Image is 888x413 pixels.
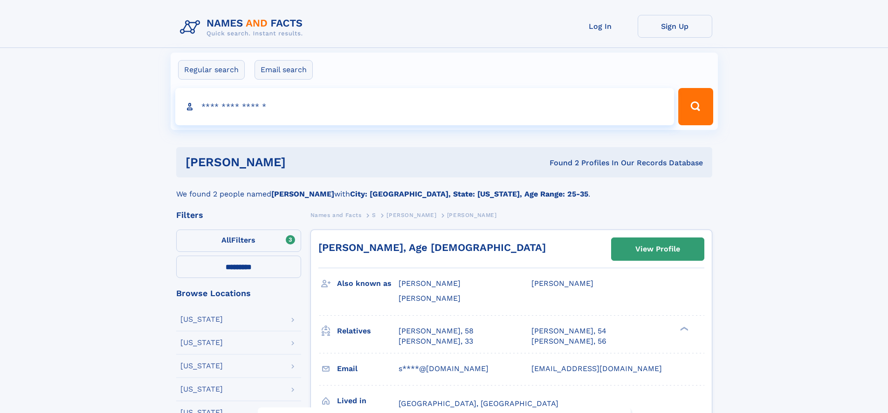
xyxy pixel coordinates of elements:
h3: Lived in [337,393,399,409]
div: [US_STATE] [180,316,223,323]
h3: Also known as [337,276,399,291]
label: Email search [255,60,313,80]
h3: Email [337,361,399,377]
div: We found 2 people named with . [176,177,712,200]
span: [PERSON_NAME] [447,212,497,218]
span: [PERSON_NAME] [399,294,461,303]
a: Sign Up [638,15,712,38]
a: [PERSON_NAME], 54 [531,326,606,336]
b: City: [GEOGRAPHIC_DATA], State: [US_STATE], Age Range: 25-35 [350,190,588,198]
a: [PERSON_NAME], Age [DEMOGRAPHIC_DATA] [318,242,546,253]
span: All [221,236,231,244]
div: [US_STATE] [180,362,223,370]
div: [US_STATE] [180,339,223,346]
a: [PERSON_NAME], 58 [399,326,474,336]
span: [GEOGRAPHIC_DATA], [GEOGRAPHIC_DATA] [399,399,558,408]
button: Search Button [678,88,713,125]
a: S [372,209,376,221]
input: search input [175,88,675,125]
div: Filters [176,211,301,219]
a: [PERSON_NAME], 56 [531,336,606,346]
div: ❯ [678,325,689,332]
label: Regular search [178,60,245,80]
a: Names and Facts [310,209,362,221]
span: [PERSON_NAME] [399,279,461,288]
label: Filters [176,230,301,252]
div: [US_STATE] [180,386,223,393]
h1: [PERSON_NAME] [186,156,418,168]
b: [PERSON_NAME] [271,190,334,198]
a: View Profile [612,238,704,260]
span: S [372,212,376,218]
h3: Relatives [337,323,399,339]
span: [PERSON_NAME] [386,212,436,218]
div: Browse Locations [176,289,301,298]
a: [PERSON_NAME] [386,209,436,221]
span: [EMAIL_ADDRESS][DOMAIN_NAME] [531,364,662,373]
div: View Profile [635,238,680,260]
a: [PERSON_NAME], 33 [399,336,473,346]
a: Log In [563,15,638,38]
div: Found 2 Profiles In Our Records Database [418,158,703,168]
span: [PERSON_NAME] [531,279,593,288]
img: Logo Names and Facts [176,15,310,40]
